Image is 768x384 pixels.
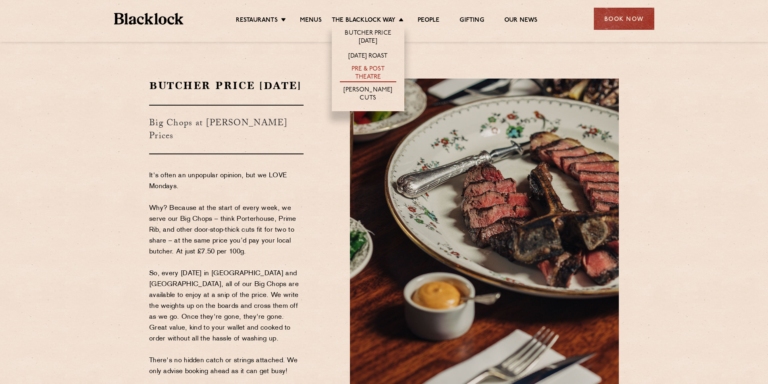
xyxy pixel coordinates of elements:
a: Menus [300,17,322,25]
a: [PERSON_NAME] Cuts [340,86,396,103]
p: It's often an unpopular opinion, but we LOVE Mondays. Why? Because at the start of every week, we... [149,170,304,377]
a: Restaurants [236,17,278,25]
a: Butcher Price [DATE] [340,29,396,46]
a: Our News [504,17,538,25]
div: Book Now [594,8,654,30]
h3: Big Chops at [PERSON_NAME] Prices [149,105,304,154]
h2: Butcher Price [DATE] [149,79,304,93]
a: Gifting [460,17,484,25]
a: [DATE] Roast [348,52,387,61]
a: People [418,17,439,25]
a: Pre & Post Theatre [340,65,396,82]
img: BL_Textured_Logo-footer-cropped.svg [114,13,184,25]
a: The Blacklock Way [332,17,395,25]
